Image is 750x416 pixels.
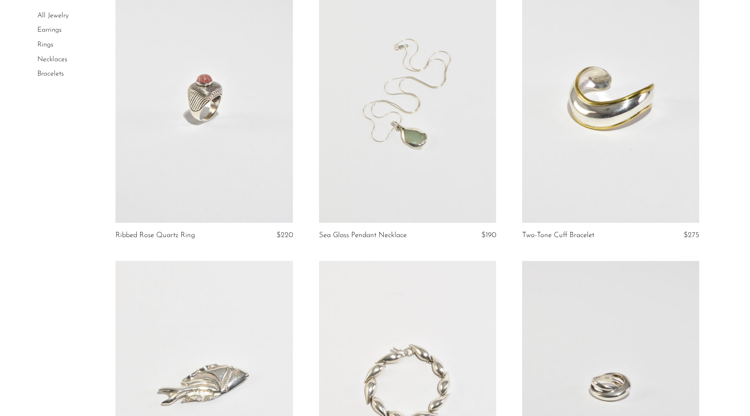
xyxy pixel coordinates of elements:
[37,27,62,34] a: Earrings
[522,231,594,239] a: Two-Tone Cuff Bracelet
[319,231,407,239] a: Sea Glass Pendant Necklace
[37,41,53,48] a: Rings
[37,12,69,19] a: All Jewelry
[37,70,64,77] a: Bracelets
[481,231,496,239] span: $190
[37,56,67,63] a: Necklaces
[115,231,195,239] a: Ribbed Rose Quartz Ring
[684,231,699,239] span: $275
[276,231,293,239] span: $220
